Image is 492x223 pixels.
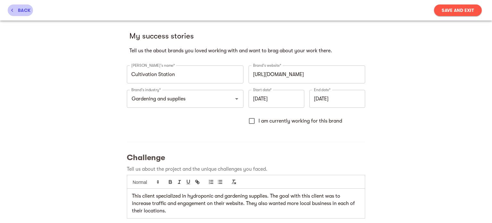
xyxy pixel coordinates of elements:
span: I am currently working for this brand [258,117,342,125]
input: Please select [130,93,223,105]
h6: Tell us the about brands you loved working with and want to brag about your work there. [129,46,363,55]
span: Save and Exit [442,6,474,14]
iframe: Chat Widget [460,192,492,223]
input: Brand's name* [127,65,243,83]
span: back [10,6,30,14]
button: Save and Exit [434,4,482,16]
p: Tell us about the project and the unique challenges you faced. [127,165,365,173]
h5: Challenge [127,152,365,163]
button: Open [232,94,241,103]
button: back [8,4,33,16]
p: This client specialized in hydroponic and gardening supplies. The goal with this client was to in... [132,193,360,214]
h5: My success stories [129,31,363,41]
